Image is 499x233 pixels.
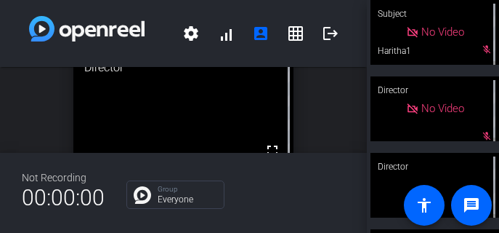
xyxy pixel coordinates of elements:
mat-icon: accessibility [415,197,433,214]
mat-icon: fullscreen [264,142,281,159]
span: No Video [421,25,464,39]
div: Not Recording [22,170,105,186]
button: signal_cellular_alt [208,16,243,51]
div: Director [73,48,293,87]
div: Director [370,76,499,104]
span: 00:00:00 [22,180,105,216]
div: Director [370,153,499,181]
span: [DATE] / Clinical Management Team Update [145,16,174,51]
mat-icon: message [463,197,480,214]
p: Group [158,186,216,193]
mat-icon: grid_on [287,25,304,42]
mat-icon: logout [322,25,339,42]
span: No Video [421,102,464,115]
mat-icon: settings [182,25,200,42]
mat-icon: account_box [252,25,269,42]
img: Chat Icon [134,186,151,204]
img: white-gradient.svg [29,16,145,42]
p: Everyone [158,195,216,204]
